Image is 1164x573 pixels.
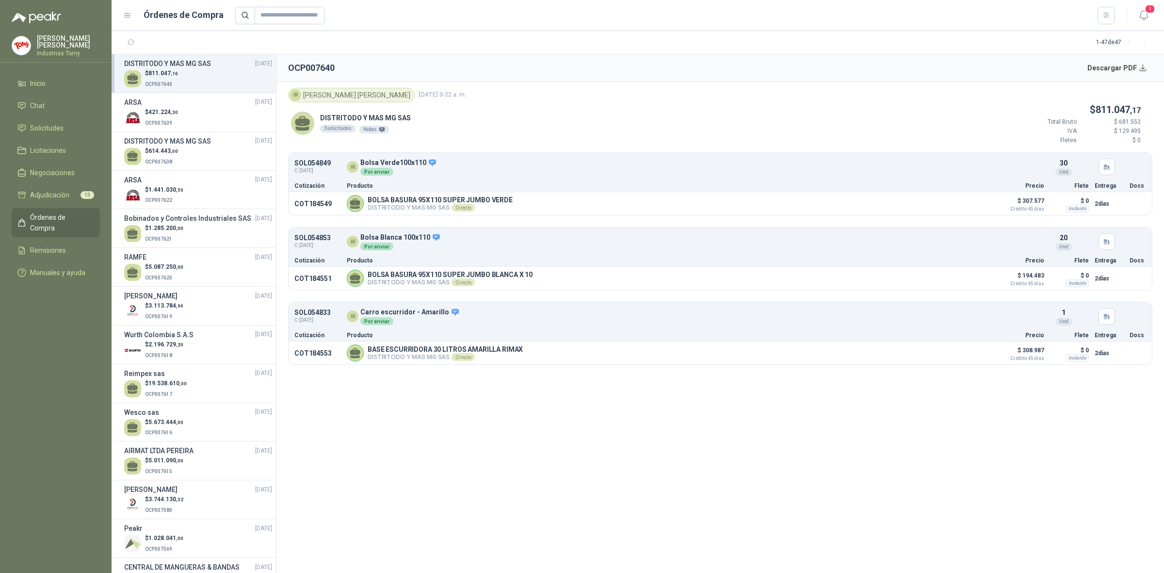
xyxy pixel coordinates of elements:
[145,301,183,311] p: $
[145,340,183,349] p: $
[124,496,141,513] img: Company Logo
[255,253,272,262] span: [DATE]
[144,8,224,22] h1: Órdenes de Compra
[294,160,331,167] p: SOL054849
[12,74,100,93] a: Inicio
[148,496,183,503] span: 3.744.130
[255,563,272,572] span: [DATE]
[368,204,513,212] p: DISTRITODO Y MAS MG SAS
[1050,332,1089,338] p: Flete
[294,167,331,175] span: C: [DATE]
[255,214,272,223] span: [DATE]
[359,126,389,133] div: Notas
[320,125,356,132] div: 3 solicitudes
[124,97,142,108] h3: ARSA
[12,119,100,137] a: Solicitudes
[145,508,172,513] span: OCP007580
[294,332,341,338] p: Cotización
[255,408,272,417] span: [DATE]
[1083,127,1141,136] p: $ 129.495
[1050,270,1089,281] p: $ 0
[30,100,45,111] span: Chat
[176,187,183,193] span: ,50
[124,368,165,379] h3: Reimpex sas
[124,291,178,301] h3: [PERSON_NAME]
[30,167,75,178] span: Negociaciones
[176,226,183,231] span: ,00
[37,50,100,56] p: Industrias Tomy
[124,329,272,360] a: Wurth Colombia S.A.S[DATE] Company Logo$2.196.729,29OCP007618
[30,212,91,233] span: Órdenes de Compra
[148,419,183,426] span: 5.673.444
[124,291,272,321] a: [PERSON_NAME][DATE] Company Logo$3.113.784,94OCP007619
[294,200,341,208] p: COT184549
[145,353,172,358] span: OCP007618
[996,207,1044,212] span: Crédito 45 días
[1130,183,1146,189] p: Docs
[1135,7,1152,24] button: 1
[1095,332,1124,338] p: Entrega
[294,316,331,324] span: C: [DATE]
[145,82,172,87] span: OCP007640
[1050,195,1089,207] p: $ 0
[255,292,272,301] span: [DATE]
[996,344,1044,361] p: $ 308.987
[124,252,272,282] a: RAMFE[DATE] $5.087.250,00OCP007620
[145,159,172,164] span: OCP007638
[124,329,194,340] h3: Wurth Colombia S.A.S
[255,524,272,533] span: [DATE]
[360,168,393,176] div: Por enviar
[12,241,100,260] a: Remisiones
[1096,35,1152,50] div: 1 - 47 de 47
[124,175,272,205] a: ARSA[DATE] Company Logo$1.441.030,50OCP007622
[12,36,31,55] img: Company Logo
[145,379,187,388] p: $
[996,332,1044,338] p: Precio
[368,271,533,278] p: BOLSA BASURA 95X110 SUPER JUMBO BLANCA X 10
[145,546,172,552] span: OCP007569
[124,407,159,418] h3: Wesco sas
[255,446,272,456] span: [DATE]
[1055,243,1072,251] div: Und
[288,88,415,102] div: [PERSON_NAME] [PERSON_NAME]
[452,353,475,361] div: Directo
[1055,318,1072,326] div: Und
[255,136,272,146] span: [DATE]
[347,332,990,338] p: Producto
[347,236,358,247] div: IR
[360,317,393,325] div: Por enviar
[1145,4,1155,14] span: 1
[124,186,141,203] img: Company Logo
[176,264,183,270] span: ,00
[176,497,183,502] span: ,32
[176,536,183,541] span: ,00
[148,341,183,348] span: 2.196.729
[124,562,240,573] h3: CENTRAL DE MANGUERAS & BANDAS
[347,161,358,173] div: IR
[124,407,272,438] a: Wesco sas[DATE] $5.673.444,00OCP007616
[996,356,1044,361] span: Crédito 45 días
[294,309,331,316] p: SOL054833
[145,314,172,319] span: OCP007619
[255,59,272,68] span: [DATE]
[996,258,1044,263] p: Precio
[145,69,178,78] p: $
[145,224,183,233] p: $
[1130,106,1141,115] span: ,17
[145,392,172,397] span: OCP007617
[124,97,272,128] a: ARSA[DATE] Company Logo$421.224,30OCP007639
[30,190,69,200] span: Adjudicación
[148,109,178,115] span: 421.224
[1018,127,1077,136] p: IVA
[148,70,178,77] span: 811.047
[30,267,85,278] span: Manuales y ayuda
[1083,117,1141,127] p: $ 681.552
[171,110,178,115] span: ,30
[288,61,335,75] h2: OCP007640
[124,368,272,399] a: Reimpex sas[DATE] $19.538.610,00OCP007617
[12,263,100,282] a: Manuales y ayuda
[148,147,178,154] span: 614.443
[12,186,100,204] a: Adjudicación13
[124,58,211,69] h3: DISTRITODO Y MAS MG SAS
[1018,117,1077,127] p: Total Bruto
